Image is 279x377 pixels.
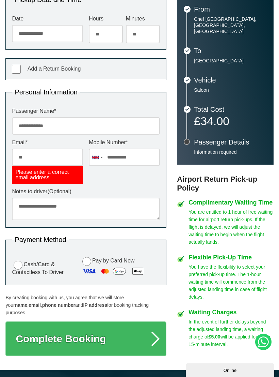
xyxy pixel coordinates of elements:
h4: Waiting Charges [188,309,273,315]
strong: name [15,302,28,308]
label: Date [12,16,83,21]
strong: IP address [83,302,107,308]
p: You are entitled to 1 hour of free waiting time for airport return pick-ups. If the flight is del... [188,208,273,246]
h3: From [194,6,266,13]
label: Email [12,140,83,145]
h3: Passenger Details [194,139,266,146]
label: Hours [89,16,123,21]
strong: phone number [42,302,75,308]
p: £ [194,116,266,126]
strong: email [29,302,41,308]
label: Please enter a correct email address. [12,166,83,184]
label: Minutes [126,16,160,21]
label: Cash/Card & Contactless To Driver [12,260,75,275]
legend: Payment Method [12,236,69,243]
legend: Personal Information [12,89,80,95]
label: Mobile Number [89,140,160,145]
div: United Kingdom: +44 [89,149,105,166]
h3: Airport Return Pick-up Policy [177,175,273,193]
span: 34.00 [200,115,229,127]
label: Passenger Name [12,108,160,114]
h4: Flexible Pick-Up Time [188,254,273,260]
p: Information required [194,149,266,155]
h3: To [194,47,266,54]
h4: Complimentary Waiting Time [188,199,273,206]
h3: Total Cost [194,106,266,113]
label: Notes to driver [12,189,160,194]
label: Pay by Card Now [81,256,160,279]
input: Add a Return Booking [12,65,21,74]
p: You have the flexibility to select your preferred pick-up time. The 1-hour waiting time will comm... [188,263,273,301]
p: In the event of further delays beyond the adjusted landing time, a waiting charge of will be appl... [188,318,273,348]
input: Pay by Card Now [82,257,91,266]
span: Add a Return Booking [28,66,81,72]
p: Chef [GEOGRAPHIC_DATA], [GEOGRAPHIC_DATA], [GEOGRAPHIC_DATA] [194,16,266,34]
p: Saloon [194,87,266,93]
iframe: chat widget [186,362,276,377]
input: Cash/Card & Contactless To Driver [14,261,22,270]
p: [GEOGRAPHIC_DATA] [194,58,266,64]
span: (Optional) [47,188,71,194]
h3: Vehicle [194,77,266,84]
strong: £5.00 [209,334,220,340]
button: Complete Booking [5,321,166,356]
p: By creating booking with us, you agree that we will store your , , and for booking tracking purpo... [5,294,166,316]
